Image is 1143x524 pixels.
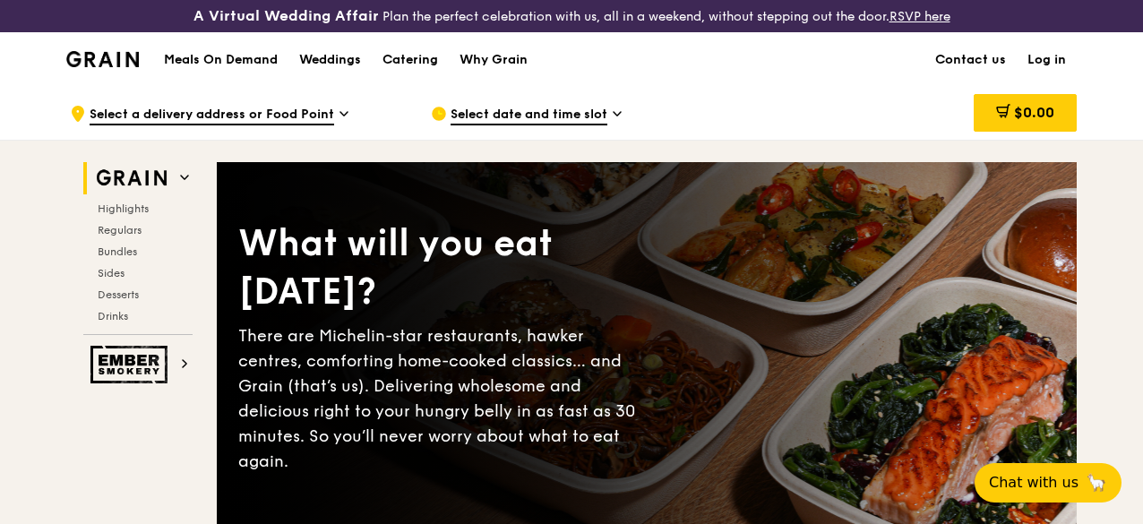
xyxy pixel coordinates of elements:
[1086,472,1107,494] span: 🦙
[889,9,950,24] a: RSVP here
[1014,104,1054,121] span: $0.00
[299,33,361,87] div: Weddings
[98,245,137,258] span: Bundles
[975,463,1122,503] button: Chat with us🦙
[90,106,334,125] span: Select a delivery address or Food Point
[66,31,139,85] a: GrainGrain
[989,472,1079,494] span: Chat with us
[449,33,538,87] a: Why Grain
[382,33,438,87] div: Catering
[1017,33,1077,87] a: Log in
[238,219,647,316] div: What will you eat [DATE]?
[98,202,149,215] span: Highlights
[66,51,139,67] img: Grain
[460,33,528,87] div: Why Grain
[90,346,173,383] img: Ember Smokery web logo
[90,162,173,194] img: Grain web logo
[98,267,125,279] span: Sides
[924,33,1017,87] a: Contact us
[98,224,142,236] span: Regulars
[98,288,139,301] span: Desserts
[372,33,449,87] a: Catering
[288,33,372,87] a: Weddings
[238,323,647,474] div: There are Michelin-star restaurants, hawker centres, comforting home-cooked classics… and Grain (...
[451,106,607,125] span: Select date and time slot
[98,310,128,322] span: Drinks
[193,7,379,25] h3: A Virtual Wedding Affair
[164,51,278,69] h1: Meals On Demand
[191,7,953,25] div: Plan the perfect celebration with us, all in a weekend, without stepping out the door.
